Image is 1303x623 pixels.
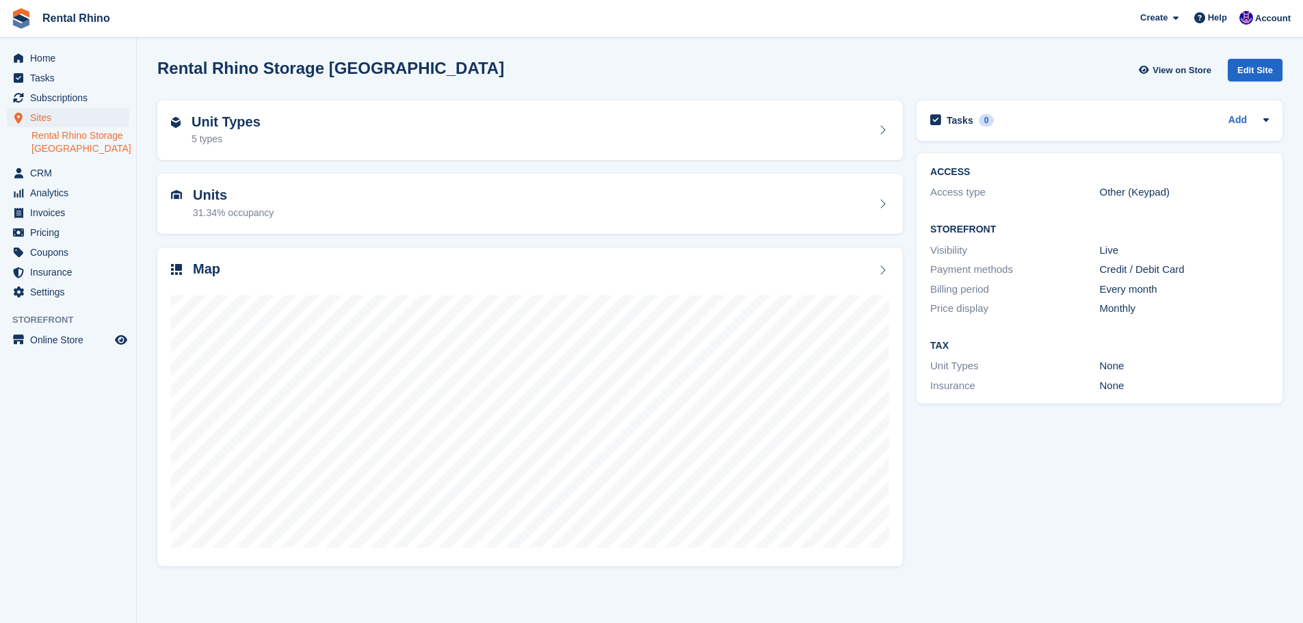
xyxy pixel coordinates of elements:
[7,282,129,302] a: menu
[31,129,129,155] a: Rental Rhino Storage [GEOGRAPHIC_DATA]
[157,248,903,567] a: Map
[7,68,129,88] a: menu
[157,59,504,77] h2: Rental Rhino Storage [GEOGRAPHIC_DATA]
[1100,358,1269,374] div: None
[1239,11,1253,25] img: Ari Kolas
[171,264,182,275] img: map-icn-33ee37083ee616e46c38cad1a60f524a97daa1e2b2c8c0bc3eb3415660979fc1.svg
[930,262,1099,278] div: Payment methods
[30,203,112,222] span: Invoices
[157,174,903,234] a: Units 31.34% occupancy
[7,203,129,222] a: menu
[1100,301,1269,317] div: Monthly
[1153,64,1211,77] span: View on Store
[12,313,136,327] span: Storefront
[930,224,1269,235] h2: Storefront
[113,332,129,348] a: Preview store
[7,330,129,349] a: menu
[930,185,1099,200] div: Access type
[979,114,995,127] div: 0
[7,223,129,242] a: menu
[7,183,129,202] a: menu
[30,282,112,302] span: Settings
[30,108,112,127] span: Sites
[7,243,129,262] a: menu
[30,223,112,242] span: Pricing
[1100,185,1269,200] div: Other (Keypad)
[30,183,112,202] span: Analytics
[947,114,973,127] h2: Tasks
[30,263,112,282] span: Insurance
[192,114,261,130] h2: Unit Types
[7,163,129,183] a: menu
[7,88,129,107] a: menu
[930,378,1099,394] div: Insurance
[930,341,1269,352] h2: Tax
[1100,243,1269,259] div: Live
[193,187,274,203] h2: Units
[930,358,1099,374] div: Unit Types
[11,8,31,29] img: stora-icon-8386f47178a22dfd0bd8f6a31ec36ba5ce8667c1dd55bd0f319d3a0aa187defe.svg
[192,132,261,146] div: 5 types
[30,68,112,88] span: Tasks
[30,163,112,183] span: CRM
[7,263,129,282] a: menu
[171,190,182,200] img: unit-icn-7be61d7bf1b0ce9d3e12c5938cc71ed9869f7b940bace4675aadf7bd6d80202e.svg
[1100,262,1269,278] div: Credit / Debit Card
[1255,12,1291,25] span: Account
[193,261,220,277] h2: Map
[193,206,274,220] div: 31.34% occupancy
[1140,11,1168,25] span: Create
[1100,378,1269,394] div: None
[1100,282,1269,297] div: Every month
[30,330,112,349] span: Online Store
[157,101,903,161] a: Unit Types 5 types
[30,243,112,262] span: Coupons
[30,88,112,107] span: Subscriptions
[930,282,1099,297] div: Billing period
[930,243,1099,259] div: Visibility
[30,49,112,68] span: Home
[1137,59,1217,81] a: View on Store
[171,117,181,128] img: unit-type-icn-2b2737a686de81e16bb02015468b77c625bbabd49415b5ef34ead5e3b44a266d.svg
[930,167,1269,178] h2: ACCESS
[37,7,116,29] a: Rental Rhino
[7,108,129,127] a: menu
[1208,11,1227,25] span: Help
[1228,59,1282,87] a: Edit Site
[1228,59,1282,81] div: Edit Site
[1228,113,1247,129] a: Add
[7,49,129,68] a: menu
[930,301,1099,317] div: Price display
